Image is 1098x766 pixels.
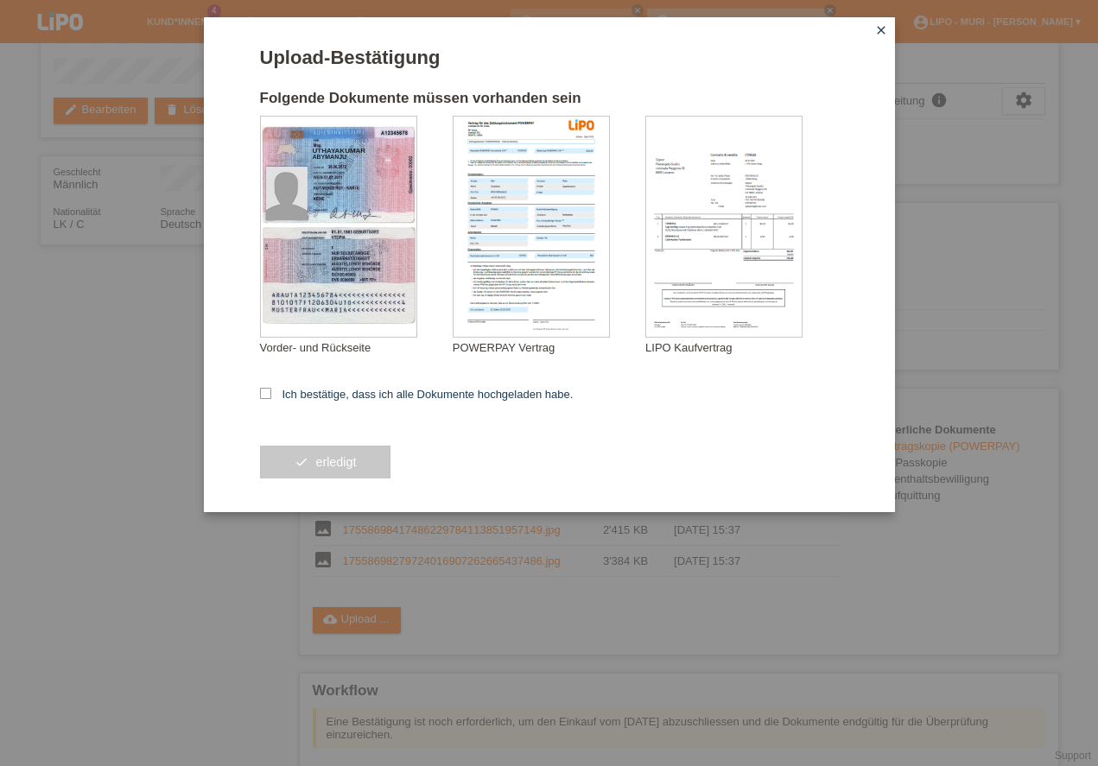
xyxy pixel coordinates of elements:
div: Vorder- und Rückseite [260,341,453,354]
span: erledigt [315,455,356,469]
div: ABYMANJU [313,154,399,160]
a: close [870,22,892,41]
i: check [295,455,308,469]
div: UTHAYAKUMAR [313,147,399,155]
button: check erledigt [260,446,391,478]
div: LIPO Kaufvertrag [645,341,838,354]
img: foreign_id_photo_male.png [266,167,308,220]
img: upload_document_confirmation_type_contract_kkg_whitelabel.png [454,117,609,337]
h1: Upload-Bestätigung [260,47,839,68]
i: close [874,23,888,37]
h2: Folgende Dokumente müssen vorhanden sein [260,90,839,116]
img: upload_document_confirmation_type_id_foreign_empty.png [261,117,416,337]
div: POWERPAY Vertrag [453,341,645,354]
img: upload_document_confirmation_type_receipt_generic.png [646,117,802,337]
img: 39073_print.png [568,119,594,130]
label: Ich bestätige, dass ich alle Dokumente hochgeladen habe. [260,388,574,401]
